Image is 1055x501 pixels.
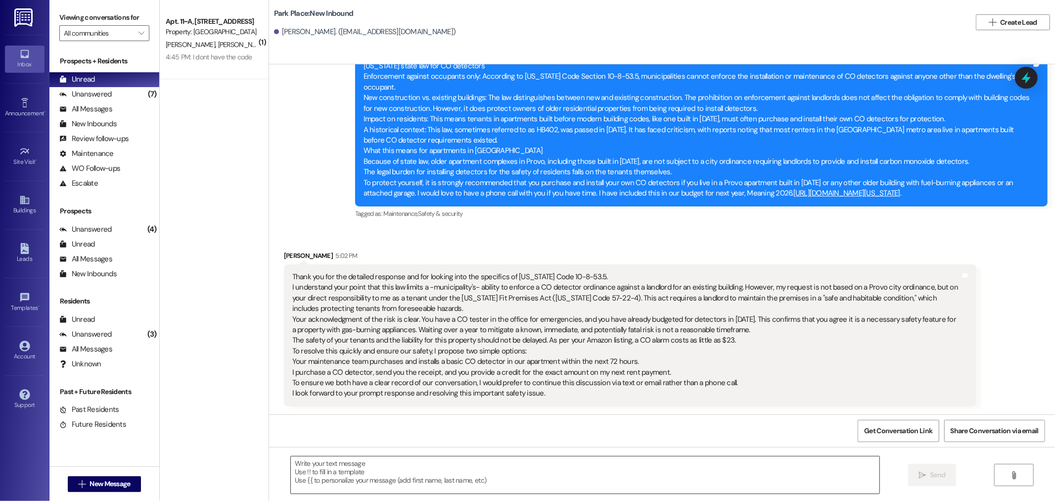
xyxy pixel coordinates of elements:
[14,8,35,27] img: ResiDesk Logo
[274,8,354,19] b: Park Place: New Inbound
[59,404,119,415] div: Past Residents
[59,269,117,279] div: New Inbounds
[49,206,159,216] div: Prospects
[78,480,86,488] i: 
[333,250,357,261] div: 5:02 PM
[44,108,46,115] span: •
[384,209,418,218] span: Maintenance ,
[59,419,126,430] div: Future Residents
[418,209,463,218] span: Safety & security
[59,178,98,189] div: Escalate
[864,426,932,436] span: Get Conversation Link
[166,27,257,37] div: Property: [GEOGRAPHIC_DATA]
[59,224,112,235] div: Unanswered
[5,338,45,364] a: Account
[166,16,257,27] div: Apt. 11~A, [STREET_ADDRESS]
[59,329,112,340] div: Unanswered
[64,25,134,41] input: All communities
[59,74,95,85] div: Unread
[1010,471,1017,479] i: 
[38,303,40,310] span: •
[59,344,112,354] div: All Messages
[138,29,144,37] i: 
[36,157,37,164] span: •
[274,27,456,37] div: [PERSON_NAME]. ([EMAIL_ADDRESS][DOMAIN_NAME])
[59,10,149,25] label: Viewing conversations for
[59,239,95,250] div: Unread
[59,359,101,369] div: Unknown
[218,40,270,49] span: [PERSON_NAME]
[951,426,1039,436] span: Share Conversation via email
[59,314,95,325] div: Unread
[5,192,45,218] a: Buildings
[364,61,1032,199] div: [US_STATE] state law for CO detectors Enforcement against occupants only: According to [US_STATE]...
[49,296,159,306] div: Residents
[930,470,945,480] span: Send
[49,56,159,66] div: Prospects + Residents
[292,272,961,399] div: Thank you for the detailed response and for looking into the specifics of [US_STATE] Code 10-8-53...
[59,163,120,174] div: WO Follow-ups
[145,222,159,237] div: (4)
[5,143,45,170] a: Site Visit •
[59,134,129,144] div: Review follow-ups
[166,40,218,49] span: [PERSON_NAME]
[944,420,1045,442] button: Share Conversation via email
[59,119,117,129] div: New Inbounds
[989,18,996,26] i: 
[59,104,112,114] div: All Messages
[166,52,252,61] div: 4:45 PM: I dont have the code
[858,420,939,442] button: Get Conversation Link
[59,149,114,159] div: Maintenance
[5,289,45,316] a: Templates •
[918,471,926,479] i: 
[908,464,956,486] button: Send
[145,327,159,342] div: (3)
[355,206,1048,221] div: Tagged as:
[68,476,141,492] button: New Message
[5,240,45,267] a: Leads
[90,479,130,489] span: New Message
[976,14,1050,30] button: Create Lead
[59,254,112,264] div: All Messages
[1001,17,1037,28] span: Create Lead
[59,89,112,100] div: Unanswered
[49,387,159,397] div: Past + Future Residents
[5,386,45,413] a: Support
[5,46,45,72] a: Inbox
[793,188,900,198] a: [URL][DOMAIN_NAME][US_STATE]
[284,250,976,264] div: [PERSON_NAME]
[145,87,159,102] div: (7)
